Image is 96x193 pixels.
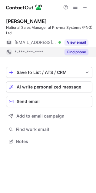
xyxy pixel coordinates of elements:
[6,82,92,92] button: AI write personalized message
[6,25,92,36] div: National Sales Manager at Pro-ma Systems (PNG) Ltd
[17,70,82,75] div: Save to List / ATS / CRM
[65,49,88,55] button: Reveal Button
[16,114,65,118] span: Add to email campaign
[6,125,92,134] button: Find work email
[6,111,92,121] button: Add to email campaign
[16,127,90,132] span: Find work email
[17,99,40,104] span: Send email
[6,67,92,78] button: save-profile-one-click
[15,40,56,45] span: [EMAIL_ADDRESS][DOMAIN_NAME]
[6,4,42,11] img: ContactOut v5.3.10
[6,96,92,107] button: Send email
[16,139,90,144] span: Notes
[65,39,88,45] button: Reveal Button
[6,137,92,146] button: Notes
[6,18,47,24] div: [PERSON_NAME]
[17,85,81,89] span: AI write personalized message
